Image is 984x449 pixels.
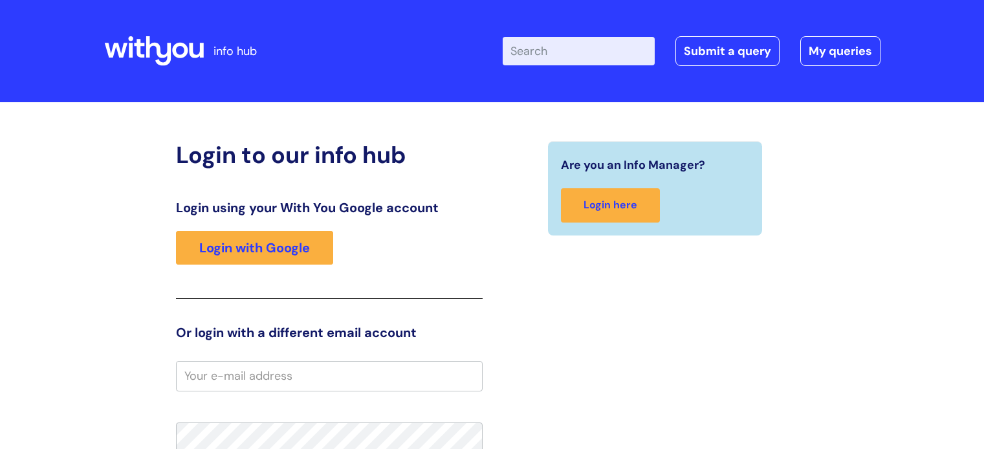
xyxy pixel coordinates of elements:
[176,231,333,265] a: Login with Google
[675,36,780,66] a: Submit a query
[561,155,705,175] span: Are you an Info Manager?
[800,36,880,66] a: My queries
[176,325,483,340] h3: Or login with a different email account
[176,361,483,391] input: Your e-mail address
[176,200,483,215] h3: Login using your With You Google account
[503,37,655,65] input: Search
[213,41,257,61] p: info hub
[176,141,483,169] h2: Login to our info hub
[561,188,660,223] a: Login here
